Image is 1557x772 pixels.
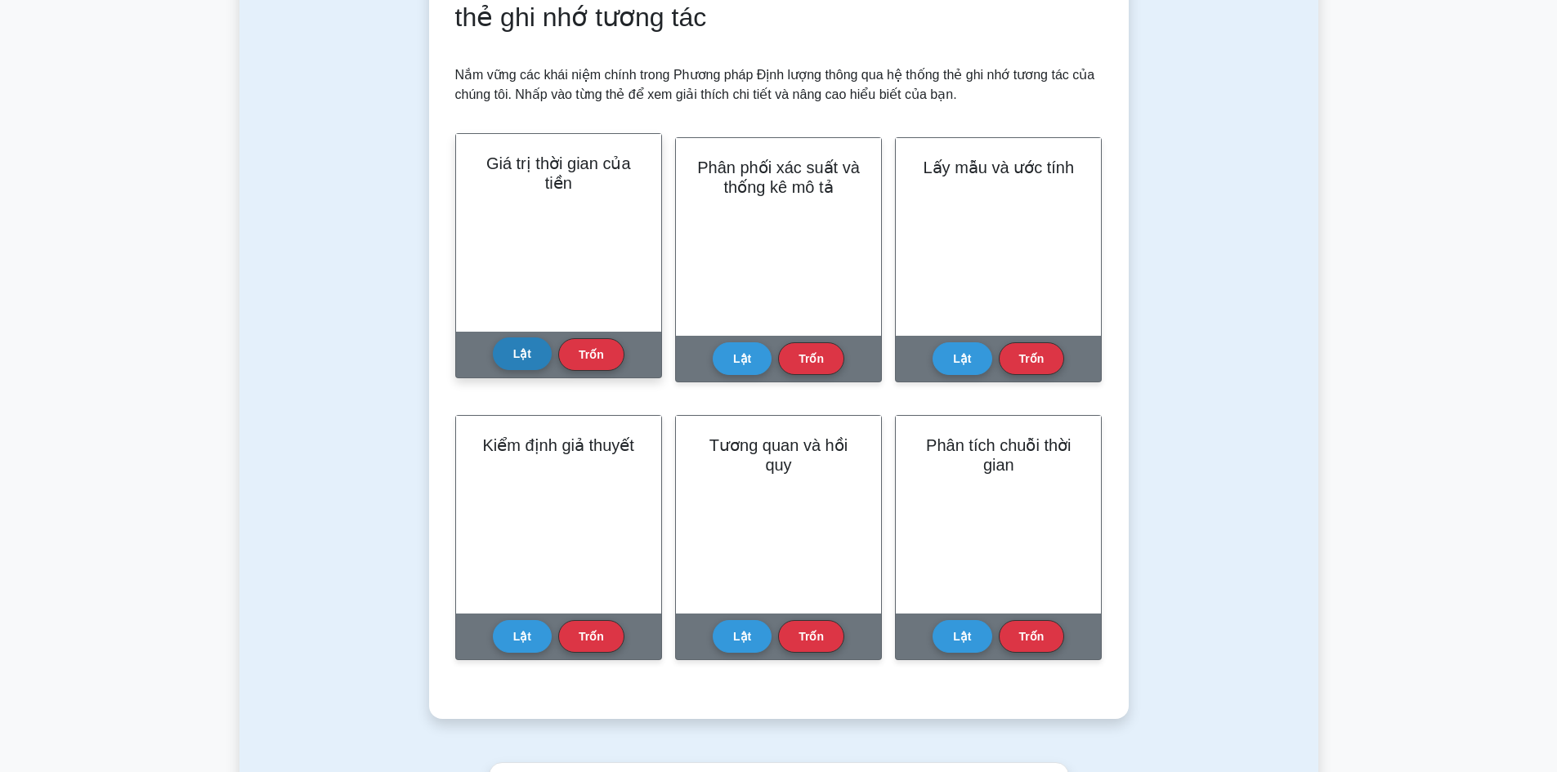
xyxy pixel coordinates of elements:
[455,68,1095,101] font: Nắm vững các khái niệm chính trong Phương pháp Định lượng thông qua hệ thống thẻ ghi nhớ tương tá...
[493,620,552,653] button: Lật
[493,337,552,370] button: Lật
[999,342,1065,375] button: Trốn
[709,436,848,474] font: Tương quan và hồi quy
[953,352,971,365] font: Lật
[733,630,751,643] font: Lật
[799,352,824,365] font: Trốn
[579,630,604,643] font: Trốn
[486,154,631,192] font: Giá trị thời gian của tiền
[697,158,860,196] font: Phân phối xác suất và thống kê mô tả
[713,342,772,375] button: Lật
[558,620,624,653] button: Trốn
[579,348,604,361] font: Trốn
[933,342,991,375] button: Lật
[926,436,1071,474] font: Phân tích chuỗi thời gian
[924,158,1075,176] font: Lấy mẫu và ước tính
[1019,630,1045,643] font: Trốn
[713,620,772,653] button: Lật
[999,620,1065,653] button: Trốn
[799,630,824,643] font: Trốn
[513,347,531,360] font: Lật
[933,620,991,653] button: Lật
[778,620,844,653] button: Trốn
[953,630,971,643] font: Lật
[733,352,751,365] font: Lật
[558,338,624,371] button: Trốn
[482,436,633,454] font: Kiểm định giả thuyết
[513,630,531,643] font: Lật
[1019,352,1045,365] font: Trốn
[778,342,844,375] button: Trốn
